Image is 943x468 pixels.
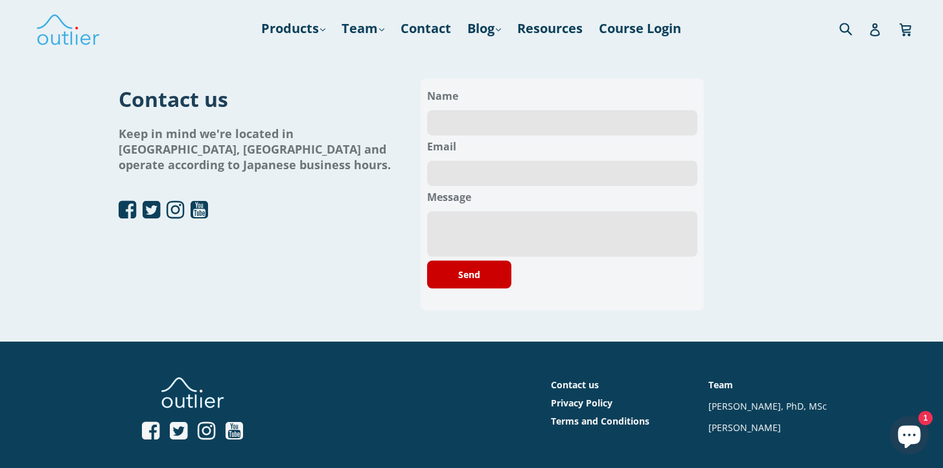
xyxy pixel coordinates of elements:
h1: Keep in mind we're located in [GEOGRAPHIC_DATA], [GEOGRAPHIC_DATA] and operate according to Japan... [119,126,402,172]
a: Privacy Policy [551,397,612,409]
a: Open Instagram profile [167,200,184,221]
a: Open Twitter profile [143,200,160,221]
a: Open Facebook profile [142,421,159,442]
a: Contact us [551,379,599,391]
button: Send [427,261,511,288]
h1: Contact us [119,85,402,113]
a: Open Facebook profile [119,200,136,221]
a: Open Instagram profile [198,421,215,442]
label: Message [427,186,697,208]
inbox-online-store-chat: Shopify online store chat [886,415,933,458]
a: Open YouTube profile [191,200,208,221]
a: Team [708,379,733,391]
label: Name [427,85,697,107]
a: Contact [394,17,458,40]
label: Email [427,135,697,158]
a: Resources [511,17,589,40]
input: Search [836,15,872,41]
a: Open Twitter profile [170,421,187,442]
a: Products [255,17,332,40]
a: [PERSON_NAME] [708,421,781,434]
a: [PERSON_NAME], PhD, MSc [708,400,827,412]
a: Course Login [592,17,688,40]
a: Blog [461,17,507,40]
img: Outlier Linguistics [36,10,100,47]
a: Team [335,17,391,40]
a: Open YouTube profile [226,421,243,442]
a: Terms and Conditions [551,415,649,427]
